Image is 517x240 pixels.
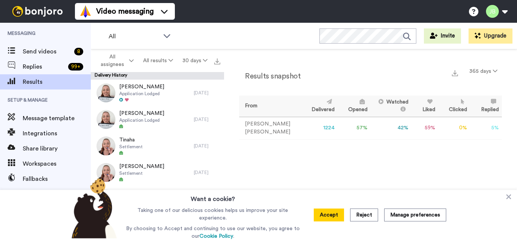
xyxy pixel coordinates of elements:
[97,136,115,155] img: 0cebb385-1664-48dc-9544-f572e458e021-thumb.jpg
[424,28,461,44] button: Invite
[384,209,446,221] button: Manage preferences
[23,114,91,123] span: Message template
[438,96,470,117] th: Clicked
[194,116,220,122] div: [DATE]
[438,117,470,139] td: 0 %
[9,6,66,17] img: bj-logo-header-white.svg
[124,225,302,240] p: By choosing to Accept and continuing to use our website, you agree to our .
[301,117,338,139] td: 1224
[194,90,220,96] div: [DATE]
[119,189,164,197] span: [PERSON_NAME]
[301,96,338,117] th: Delivered
[23,174,91,184] span: Fallbacks
[411,117,438,139] td: 59 %
[371,96,411,117] th: Watched
[411,96,438,117] th: Liked
[212,55,223,66] button: Export all results that match these filters now.
[314,209,344,221] button: Accept
[239,117,301,139] td: [PERSON_NAME] [PERSON_NAME]
[194,143,220,149] div: [DATE]
[470,117,502,139] td: 5 %
[465,64,502,78] button: 365 days
[338,117,371,139] td: 57 %
[194,169,220,176] div: [DATE]
[65,178,121,238] img: bear-with-cookie.png
[239,72,301,80] h2: Results snapshot
[91,80,224,106] a: [PERSON_NAME]Application Lodged[DATE]
[23,47,71,56] span: Send videos
[92,50,139,71] button: All assignees
[97,53,128,68] span: All assignees
[119,163,164,170] span: [PERSON_NAME]
[119,110,164,117] span: [PERSON_NAME]
[68,63,83,71] div: 99 +
[23,129,91,138] span: Integrations
[96,6,154,17] span: Video messaging
[74,48,83,55] div: 8
[199,234,233,239] a: Cookie Policy
[119,136,143,144] span: Tinaha
[91,106,224,133] a: [PERSON_NAME]Application Lodged[DATE]
[97,110,115,129] img: 2be17c5e-200b-4ed5-a62e-a61be04e71f0-thumb.jpg
[178,54,212,67] button: 30 days
[91,133,224,159] a: TinahaSettlement[DATE]
[119,170,164,176] span: Settlement
[91,159,224,186] a: [PERSON_NAME]Settlement[DATE]
[91,186,224,212] a: [PERSON_NAME]Formal Approval[DATE]
[450,67,460,78] button: Export a summary of each team member’s results that match this filter now.
[139,54,178,67] button: All results
[79,5,92,17] img: vm-color.svg
[470,96,502,117] th: Replied
[109,32,159,41] span: All
[91,72,224,80] div: Delivery History
[371,117,411,139] td: 42 %
[97,83,115,102] img: 2be17c5e-200b-4ed5-a62e-a61be04e71f0-thumb.jpg
[239,96,301,117] th: From
[23,144,91,153] span: Share library
[119,117,164,123] span: Application Lodged
[338,96,371,117] th: Opened
[124,207,302,222] p: Taking one of our delicious cookies helps us improve your site experience.
[119,144,143,150] span: Settlement
[23,159,91,168] span: Workspaces
[469,28,512,44] button: Upgrade
[452,70,458,76] img: export.svg
[23,62,65,71] span: Replies
[23,77,91,86] span: Results
[214,58,220,64] img: export.svg
[97,163,115,182] img: 0cebb385-1664-48dc-9544-f572e458e021-thumb.jpg
[119,91,164,97] span: Application Lodged
[350,209,378,221] button: Reject
[191,190,235,204] h3: Want a cookie?
[119,83,164,91] span: [PERSON_NAME]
